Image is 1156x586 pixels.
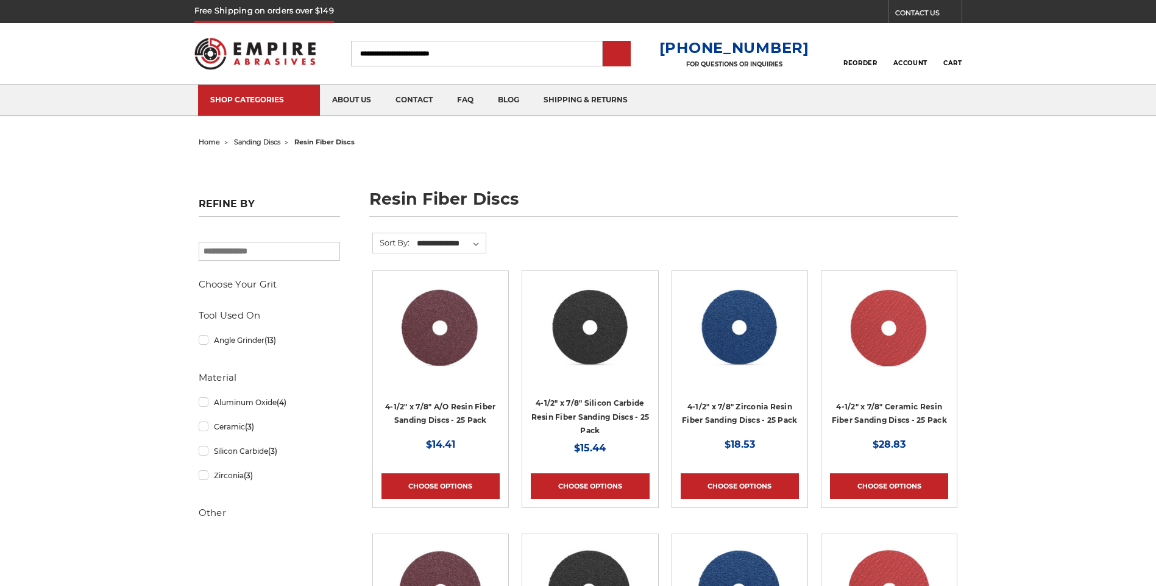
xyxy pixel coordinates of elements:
[383,85,445,116] a: contact
[943,40,962,67] a: Cart
[199,416,340,437] a: Ceramic(3)
[199,277,340,292] h5: Choose Your Grit
[682,402,797,425] a: 4-1/2" x 7/8" Zirconia Resin Fiber Sanding Discs - 25 Pack
[199,370,340,385] h5: Material
[264,336,276,345] span: (13)
[381,473,500,499] a: Choose Options
[199,198,340,217] h5: Refine by
[199,138,220,146] a: home
[832,402,947,425] a: 4-1/2" x 7/8" Ceramic Resin Fiber Sanding Discs - 25 Pack
[895,6,962,23] a: CONTACT US
[840,280,938,377] img: 4-1/2" ceramic resin fiber disc
[659,39,809,57] a: [PHONE_NUMBER]
[234,138,280,146] a: sanding discs
[690,280,789,377] img: 4-1/2" zirc resin fiber disc
[681,473,799,499] a: Choose Options
[873,439,906,450] span: $28.83
[199,506,340,520] h5: Other
[893,59,927,67] span: Account
[199,440,340,462] a: Silicon Carbide(3)
[199,392,340,413] a: Aluminum Oxide(4)
[725,439,755,450] span: $18.53
[843,59,877,67] span: Reorder
[605,42,629,66] input: Submit
[373,233,410,252] label: Sort By:
[199,330,340,351] a: Angle Grinder(13)
[943,59,962,67] span: Cart
[381,280,500,398] a: 4.5 inch resin fiber disc
[268,447,277,456] span: (3)
[415,235,486,253] select: Sort By:
[385,402,495,425] a: 4-1/2" x 7/8" A/O Resin Fiber Sanding Discs - 25 Pack
[830,280,948,398] a: 4-1/2" ceramic resin fiber disc
[681,280,799,398] a: 4-1/2" zirc resin fiber disc
[531,85,640,116] a: shipping & returns
[445,85,486,116] a: faq
[531,280,649,398] a: 4.5 Inch Silicon Carbide Resin Fiber Discs
[199,465,340,486] a: Zirconia(3)
[391,280,491,377] img: 4.5 inch resin fiber disc
[245,422,254,431] span: (3)
[369,191,958,217] h1: resin fiber discs
[531,473,649,499] a: Choose Options
[531,398,650,435] a: 4-1/2" x 7/8" Silicon Carbide Resin Fiber Sanding Discs - 25 Pack
[426,439,455,450] span: $14.41
[294,138,355,146] span: resin fiber discs
[541,280,639,377] img: 4.5 Inch Silicon Carbide Resin Fiber Discs
[843,40,877,66] a: Reorder
[320,85,383,116] a: about us
[244,471,253,480] span: (3)
[194,30,316,77] img: Empire Abrasives
[830,473,948,499] a: Choose Options
[210,95,308,104] div: SHOP CATEGORIES
[574,442,606,454] span: $15.44
[277,398,286,407] span: (4)
[199,308,340,323] h5: Tool Used On
[659,60,809,68] p: FOR QUESTIONS OR INQUIRIES
[486,85,531,116] a: blog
